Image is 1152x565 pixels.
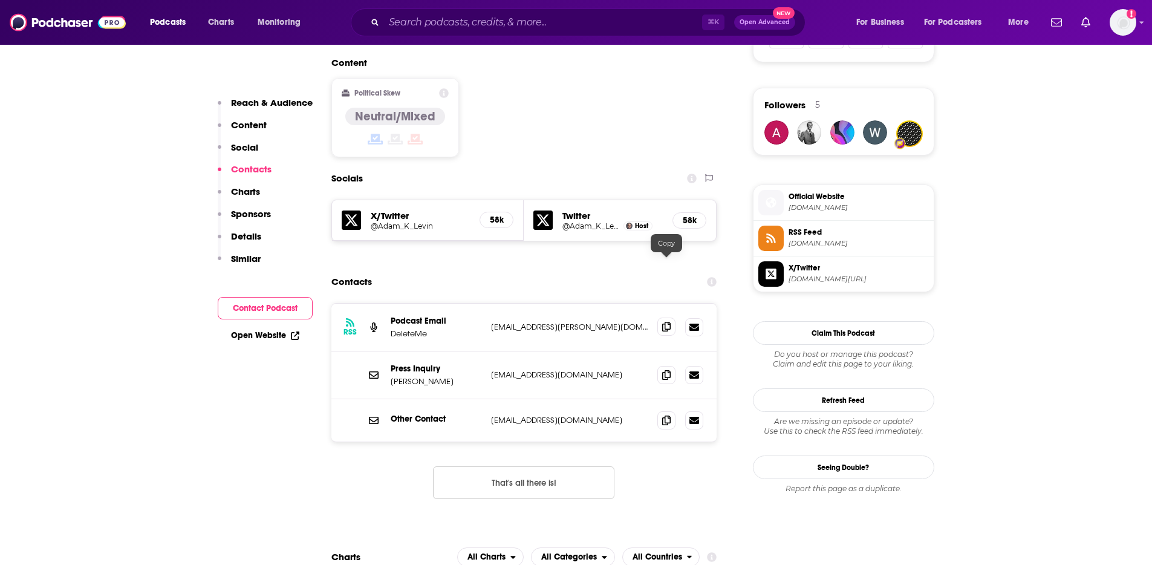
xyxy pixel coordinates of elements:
button: Show profile menu [1110,9,1136,36]
div: 5 [815,99,820,110]
span: Podcasts [150,14,186,31]
span: For Podcasters [924,14,982,31]
a: Charts [200,13,241,32]
button: open menu [916,13,1000,32]
span: More [1008,14,1029,31]
span: Host [635,222,648,230]
div: Search podcasts, credits, & more... [362,8,817,36]
h2: Contacts [331,270,372,293]
p: [EMAIL_ADDRESS][PERSON_NAME][DOMAIN_NAME] [491,322,648,332]
a: Official Website[DOMAIN_NAME] [758,190,929,215]
button: open menu [249,13,316,32]
a: X/Twitter[DOMAIN_NAME][URL] [758,261,929,287]
span: joindeleteme.com [789,203,929,212]
span: For Business [856,14,904,31]
p: Other Contact [391,414,481,424]
h2: Socials [331,167,363,190]
a: RSS Feed[DOMAIN_NAME] [758,226,929,251]
div: Report this page as a duplicate. [753,484,934,494]
button: open menu [142,13,201,32]
input: Search podcasts, credits, & more... [384,13,702,32]
p: [PERSON_NAME] [391,376,481,387]
img: engel_kraus [797,120,821,145]
img: User Badge Icon [894,137,906,149]
p: Details [231,230,261,242]
span: feeds.megaphone.fm [789,239,929,248]
h2: Content [331,57,708,68]
img: Seyfert [897,122,922,146]
button: open menu [848,13,919,32]
a: Seeing Double? [753,456,934,479]
span: X/Twitter [789,263,929,273]
img: alisoncrawleymsw [830,120,854,145]
a: Show notifications dropdown [1046,12,1067,33]
p: DeleteMe [391,328,481,339]
button: Sponsors [218,208,271,230]
p: Podcast Email [391,316,481,326]
span: Open Advanced [740,19,790,25]
h4: Neutral/Mixed [355,109,435,124]
img: User Profile [1110,9,1136,36]
a: Show notifications dropdown [1076,12,1095,33]
button: Claim This Podcast [753,321,934,345]
h3: RSS [343,327,357,337]
button: Open AdvancedNew [734,15,795,30]
p: [EMAIL_ADDRESS][DOMAIN_NAME] [491,370,648,380]
p: Content [231,119,267,131]
button: open menu [1000,13,1044,32]
div: Are we missing an episode or update? Use this to check the RSS feed immediately. [753,417,934,436]
button: Contacts [218,163,272,186]
span: RSS Feed [789,227,929,238]
button: Content [218,119,267,142]
p: Similar [231,253,261,264]
div: Claim and edit this page to your liking. [753,350,934,369]
button: Refresh Feed [753,388,934,412]
span: twitter.com/Adam_K_Levin [789,275,929,284]
p: [EMAIL_ADDRESS][DOMAIN_NAME] [491,415,648,425]
img: weedloversusa [863,120,887,145]
div: Copy [651,234,682,252]
button: Contact Podcast [218,297,313,319]
p: Social [231,142,258,153]
h2: Charts [331,551,360,563]
p: Contacts [231,163,272,175]
h5: 58k [490,215,503,225]
span: Logged in as heidiv [1110,9,1136,36]
span: Charts [208,14,234,31]
span: Monitoring [258,14,301,31]
button: Details [218,230,261,253]
button: Nothing here. [433,466,614,499]
span: Official Website [789,191,929,202]
button: Charts [218,186,260,208]
span: All Charts [467,553,506,561]
h5: X/Twitter [371,210,470,221]
svg: Add a profile image [1127,9,1136,19]
a: Open Website [231,330,299,341]
span: All Categories [541,553,597,561]
span: Followers [764,99,805,111]
span: New [773,7,795,19]
a: @Adam_K_Levin [562,221,620,230]
h5: Twitter [562,210,663,221]
button: Similar [218,253,261,275]
img: abaron [764,120,789,145]
a: @Adam_K_Levin [371,221,470,230]
span: All Countries [633,553,682,561]
h2: Political Skew [354,89,400,97]
h5: 58k [683,215,696,226]
img: Adam Levin [626,223,633,229]
img: Podchaser - Follow, Share and Rate Podcasts [10,11,126,34]
p: Charts [231,186,260,197]
p: Reach & Audience [231,97,313,108]
span: ⌘ K [702,15,724,30]
button: Reach & Audience [218,97,313,119]
button: Social [218,142,258,164]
